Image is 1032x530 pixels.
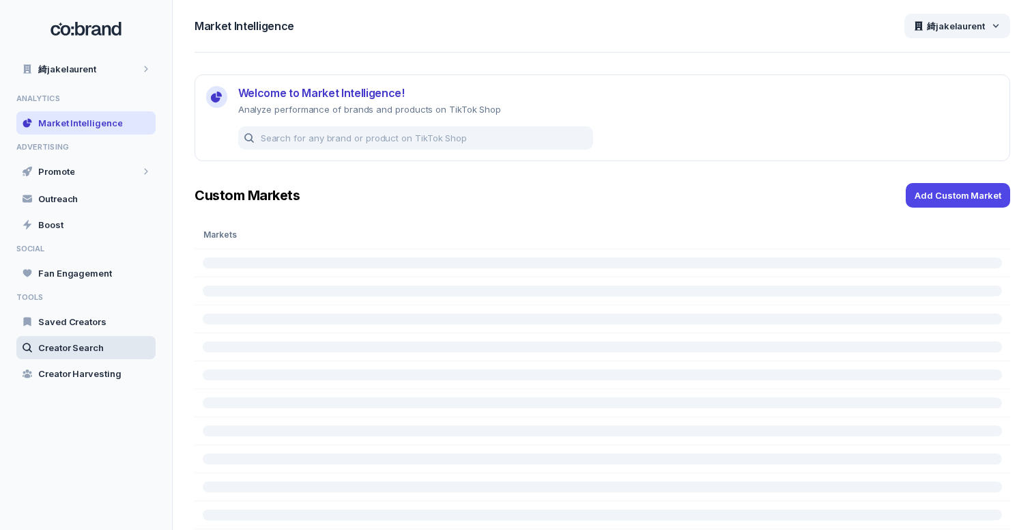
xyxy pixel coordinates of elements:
[38,165,74,178] span: Promote
[16,111,156,135] a: Market Intelligence
[16,262,156,285] a: Fan Engagement
[906,183,1010,208] button: Add Custom Market
[16,293,156,302] span: TOOLS
[38,267,112,279] span: Fan Engagement
[16,245,156,253] span: SOCIAL
[238,126,593,150] input: Search for any brand or product on TikTok Shop
[195,187,300,204] span: Custom Markets
[195,221,1010,249] div: Markets
[16,310,156,333] a: Saved Creators
[38,219,63,231] span: Boost
[38,117,122,129] span: Market Intelligence
[16,213,156,236] a: Boost
[38,341,104,354] span: Creator Search
[915,189,1001,201] span: Add Custom Market
[16,187,156,210] a: Outreach
[38,193,78,205] span: Outreach
[927,20,985,32] span: 綺jakelaurent
[38,316,106,328] span: Saved Creators
[16,336,156,359] a: Creator Search
[16,362,156,385] a: Creator Harvesting
[16,94,156,103] span: ANALYTICS
[38,367,121,380] span: Creator Harvesting
[238,103,999,115] span: Analyze performance of brands and products on TikTok Shop
[203,229,237,240] span: Markets
[238,86,999,100] span: Welcome to Market Intelligence!
[38,63,96,75] span: 綺jakelaurent
[16,143,156,152] span: ADVERTISING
